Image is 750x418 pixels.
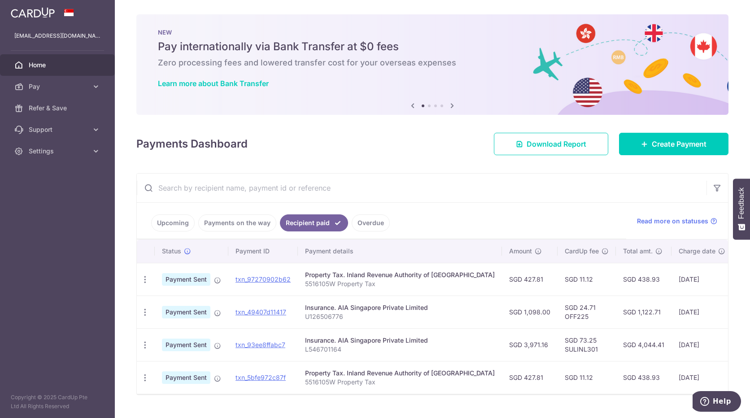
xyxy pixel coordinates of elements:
[162,247,181,256] span: Status
[672,296,733,328] td: [DATE]
[235,275,291,283] a: txn_97270902b62
[672,361,733,394] td: [DATE]
[502,328,558,361] td: SGD 3,971.16
[527,139,586,149] span: Download Report
[616,263,672,296] td: SGD 438.93
[11,7,55,18] img: CardUp
[502,296,558,328] td: SGD 1,098.00
[305,279,495,288] p: 5516105W Property Tax
[305,312,495,321] p: U126506776
[305,345,495,354] p: L546701164
[652,139,706,149] span: Create Payment
[494,133,608,155] a: Download Report
[158,57,707,68] h6: Zero processing fees and lowered transfer cost for your overseas expenses
[235,308,286,316] a: txn_49407d11417
[558,263,616,296] td: SGD 11.12
[158,29,707,36] p: NEW
[558,296,616,328] td: SGD 24.71 OFF225
[136,14,728,115] img: Bank transfer banner
[280,214,348,231] a: Recipient paid
[29,125,88,134] span: Support
[737,187,746,219] span: Feedback
[616,296,672,328] td: SGD 1,122.71
[637,217,708,226] span: Read more on statuses
[14,31,100,40] p: [EMAIL_ADDRESS][DOMAIN_NAME]
[29,104,88,113] span: Refer & Save
[158,39,707,54] h5: Pay internationally via Bank Transfer at $0 fees
[298,239,502,263] th: Payment details
[733,179,750,239] button: Feedback - Show survey
[305,303,495,312] div: Insurance. AIA Singapore Private Limited
[672,263,733,296] td: [DATE]
[558,361,616,394] td: SGD 11.12
[502,361,558,394] td: SGD 427.81
[162,306,210,318] span: Payment Sent
[619,133,728,155] a: Create Payment
[509,247,532,256] span: Amount
[623,247,653,256] span: Total amt.
[693,391,741,414] iframe: Opens a widget where you can find more information
[637,217,717,226] a: Read more on statuses
[305,378,495,387] p: 5516105W Property Tax
[616,361,672,394] td: SGD 438.93
[29,147,88,156] span: Settings
[158,79,269,88] a: Learn more about Bank Transfer
[305,369,495,378] div: Property Tax. Inland Revenue Authority of [GEOGRAPHIC_DATA]
[558,328,616,361] td: SGD 73.25 SULINL301
[305,336,495,345] div: Insurance. AIA Singapore Private Limited
[235,374,286,381] a: txn_5bfe972c87f
[162,339,210,351] span: Payment Sent
[502,263,558,296] td: SGD 427.81
[228,239,298,263] th: Payment ID
[136,136,248,152] h4: Payments Dashboard
[235,341,285,348] a: txn_93ee8ffabc7
[162,273,210,286] span: Payment Sent
[565,247,599,256] span: CardUp fee
[672,328,733,361] td: [DATE]
[162,371,210,384] span: Payment Sent
[616,328,672,361] td: SGD 4,044.41
[151,214,195,231] a: Upcoming
[679,247,715,256] span: Charge date
[198,214,276,231] a: Payments on the way
[29,82,88,91] span: Pay
[305,270,495,279] div: Property Tax. Inland Revenue Authority of [GEOGRAPHIC_DATA]
[137,174,706,202] input: Search by recipient name, payment id or reference
[352,214,390,231] a: Overdue
[29,61,88,70] span: Home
